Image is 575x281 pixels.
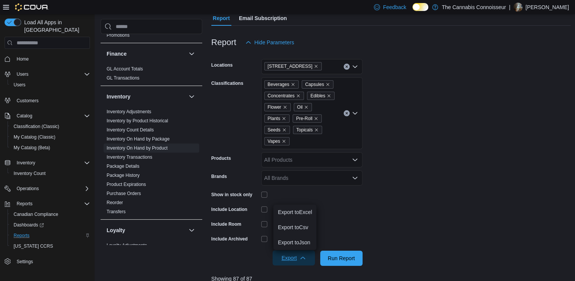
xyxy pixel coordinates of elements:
button: Remove Oil from selection in this group [304,105,308,109]
button: Loyalty [187,226,196,235]
span: Reports [11,231,90,240]
span: My Catalog (Beta) [11,143,90,152]
button: Export toJson [273,235,316,250]
button: Open list of options [352,110,358,116]
span: Promotions [107,32,130,38]
span: Seeds [268,126,281,134]
button: Customers [2,95,93,106]
span: Reports [14,199,90,208]
button: Inventory [14,158,38,167]
a: My Catalog (Beta) [11,143,53,152]
span: Export [277,250,310,265]
button: Settings [2,256,93,267]
span: Concentrates [268,92,294,100]
button: Users [14,70,31,79]
span: Inventory by Product Historical [107,118,168,124]
span: Settings [17,259,33,265]
span: Classification (Classic) [14,123,59,130]
span: Transfers [107,209,126,215]
label: Include Room [211,221,241,227]
button: Remove Plants from selection in this group [282,116,286,121]
span: Users [14,70,90,79]
a: Inventory by Product Historical [107,118,168,123]
a: Transfers [107,209,126,214]
span: Users [17,71,28,77]
a: My Catalog (Classic) [11,133,59,142]
span: Inventory On Hand by Package [107,136,170,142]
label: Products [211,155,231,161]
a: Package Details [107,164,139,169]
span: [STREET_ADDRESS] [268,62,313,70]
button: Export [273,250,315,265]
span: GL Account Totals [107,66,143,72]
span: Pre-Roll [296,115,312,122]
a: Inventory Transactions [107,155,152,160]
span: Hide Parameters [254,39,294,46]
h3: Finance [107,50,127,58]
button: Reports [14,199,36,208]
label: Brands [211,173,227,180]
button: Operations [14,184,42,193]
a: Package History [107,173,139,178]
button: Catalog [14,111,35,120]
button: Finance [187,49,196,58]
button: Hide Parameters [242,35,297,50]
span: Plants [264,114,290,123]
span: Users [11,80,90,89]
span: 99 King St. [264,62,322,70]
span: Customers [14,95,90,105]
span: Plants [268,115,280,122]
span: Topicals [296,126,313,134]
button: Inventory [2,158,93,168]
a: GL Transactions [107,75,139,81]
div: Candice Flynt [513,3,522,12]
span: Vapes [268,137,280,145]
a: Product Expirations [107,182,146,187]
a: [US_STATE] CCRS [11,242,56,251]
button: Finance [107,50,186,58]
span: Pre-Roll [293,114,322,123]
span: Reorder [107,200,123,206]
h3: Report [211,38,236,47]
p: The Cannabis Connoisseur [442,3,506,12]
button: Remove Flower from selection in this group [283,105,287,109]
span: Inventory [14,158,90,167]
span: Vapes [264,137,290,145]
span: Flower [264,103,291,111]
button: Clear input [344,64,350,70]
span: Oil [297,103,303,111]
span: Concentrates [264,92,304,100]
span: Capsules [305,81,324,88]
button: Remove Vapes from selection in this group [282,139,286,144]
span: Edibles [310,92,325,100]
button: Run Report [320,251,363,266]
a: Classification (Classic) [11,122,62,131]
span: My Catalog (Classic) [14,134,56,140]
label: Include Location [211,206,247,212]
h3: Inventory [107,93,130,100]
button: My Catalog (Beta) [8,142,93,153]
a: Home [14,55,32,64]
a: Inventory On Hand by Package [107,136,170,142]
h3: Loyalty [107,226,125,234]
a: GL Account Totals [107,66,143,72]
a: Canadian Compliance [11,210,61,219]
button: [US_STATE] CCRS [8,241,93,251]
span: Run Report [328,254,355,262]
span: Feedback [383,3,406,11]
span: Operations [17,186,39,192]
div: Finance [101,64,202,86]
p: [PERSON_NAME] [525,3,569,12]
span: Email Subscription [239,11,287,26]
a: Reports [11,231,33,240]
button: Users [8,80,93,90]
span: Inventory Adjustments [107,109,151,115]
button: Remove 99 King St. from selection in this group [314,64,318,69]
span: Loyalty Adjustments [107,242,147,248]
span: Inventory Count [11,169,90,178]
a: Users [11,80,28,89]
button: Remove Concentrates from selection in this group [296,94,301,98]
